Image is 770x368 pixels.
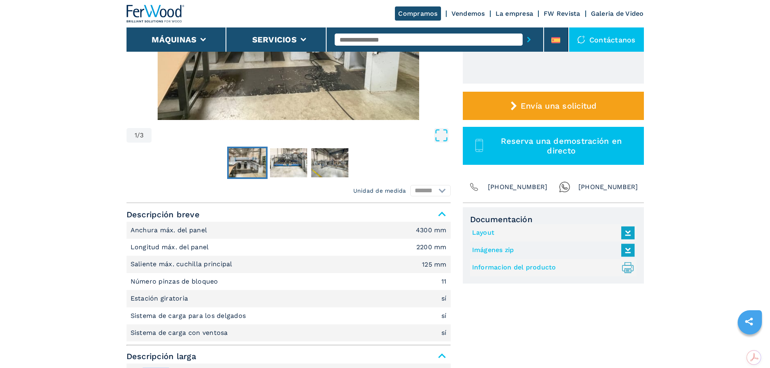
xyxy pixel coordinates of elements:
img: 7148439d4c6aacd7d5edda4c3a67330b [229,148,266,177]
button: submit-button [523,30,535,49]
em: sí [441,330,447,336]
span: Documentación [470,214,637,224]
a: Galeria de Video [591,10,644,17]
img: e6326e43c24855abb53496319e1e58ed [311,148,348,177]
button: Go to Slide 2 [268,147,309,179]
img: c5fd3907d6b6b7c2ffd526ce7b15fb10 [270,148,307,177]
a: Compramos [395,6,441,21]
button: Máquinas [152,35,196,44]
img: Whatsapp [559,181,570,193]
p: Sistema de carga para los delgados [131,311,248,320]
em: Unidad de medida [353,187,406,195]
span: / [137,132,140,139]
span: Descripción larga [127,349,451,364]
img: Phone [468,181,480,193]
p: Saliente máx. cuchilla principal [131,260,234,269]
a: Imágenes zip [472,244,631,257]
p: Longitud máx. del panel [131,243,211,252]
a: Layout [472,226,631,240]
span: 1 [135,132,137,139]
button: Envía una solicitud [463,92,644,120]
p: Número pinzas de bloqueo [131,277,220,286]
button: Go to Slide 1 [227,147,268,179]
button: Open Fullscreen [154,128,448,143]
p: Estación giratoria [131,294,190,303]
span: Descripción breve [127,207,451,222]
button: Reserva una demostración en directo [463,127,644,165]
img: Contáctanos [577,36,585,44]
img: Ferwood [127,5,185,23]
span: Reserva una demostración en directo [488,136,634,156]
p: Sistema de carga con ventosa [131,328,230,337]
span: 3 [140,132,143,139]
p: Anchura máx. del panel [131,226,209,235]
button: Go to Slide 3 [310,147,350,179]
em: 11 [441,278,447,285]
a: La empresa [496,10,534,17]
em: 4300 mm [416,227,447,233]
a: Vendemos [451,10,485,17]
a: sharethis [739,311,759,332]
nav: Thumbnail Navigation [127,147,451,179]
a: Informacion del producto [472,261,631,274]
span: Envía una solicitud [521,101,597,111]
em: 125 mm [422,261,447,268]
em: 2200 mm [416,244,447,250]
span: [PHONE_NUMBER] [578,181,638,193]
span: [PHONE_NUMBER] [488,181,548,193]
div: Descripción breve [127,222,451,342]
div: Contáctanos [569,27,644,52]
button: Servicios [252,35,297,44]
a: FW Revista [544,10,580,17]
em: sí [441,313,447,319]
em: sí [441,295,447,302]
